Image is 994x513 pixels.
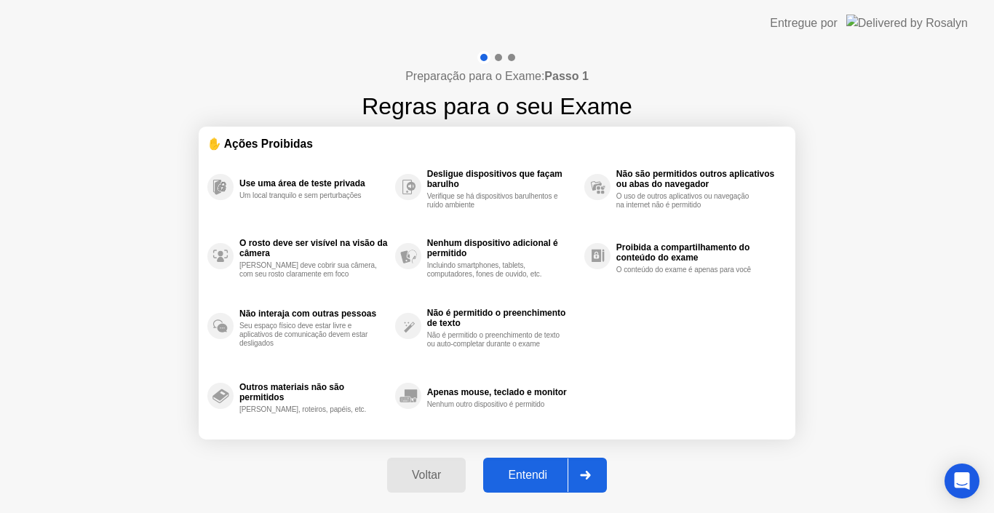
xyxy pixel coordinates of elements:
div: Incluindo smartphones, tablets, computadores, fones de ouvido, etc. [427,261,565,279]
div: Não é permitido o preenchimento de texto ou auto-completar durante o exame [427,331,565,349]
div: [PERSON_NAME] deve cobrir sua câmera, com seu rosto claramente em foco [239,261,377,279]
div: Entendi [488,469,568,482]
b: Passo 1 [544,70,588,82]
div: Voltar [391,469,461,482]
div: O uso de outros aplicativos ou navegação na internet não é permitido [616,192,754,210]
h4: Preparação para o Exame: [405,68,589,85]
div: Nenhum dispositivo adicional é permitido [427,238,577,258]
div: Entregue por [770,15,838,32]
div: Não interaja com outras pessoas [239,309,388,319]
div: Verifique se há dispositivos barulhentos e ruído ambiente [427,192,565,210]
div: Seu espaço físico deve estar livre e aplicativos de comunicação devem estar desligados [239,322,377,348]
div: Nenhum outro dispositivo é permitido [427,400,565,409]
div: [PERSON_NAME], roteiros, papéis, etc. [239,405,377,414]
div: ✋ Ações Proibidas [207,135,787,152]
div: Apenas mouse, teclado e monitor [427,387,577,397]
button: Voltar [387,458,466,493]
div: Proibida a compartilhamento do conteúdo do exame [616,242,779,263]
div: Use uma área de teste privada [239,178,388,188]
button: Entendi [483,458,607,493]
div: Open Intercom Messenger [945,464,979,498]
div: O rosto deve ser visível na visão da câmera [239,238,388,258]
div: Não é permitido o preenchimento de texto [427,308,577,328]
div: Outros materiais não são permitidos [239,382,388,402]
div: Não são permitidos outros aplicativos ou abas do navegador [616,169,779,189]
div: O conteúdo do exame é apenas para você [616,266,754,274]
div: Um local tranquilo e sem perturbações [239,191,377,200]
div: Desligue dispositivos que façam barulho [427,169,577,189]
h1: Regras para o seu Exame [362,89,632,124]
img: Delivered by Rosalyn [846,15,968,31]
